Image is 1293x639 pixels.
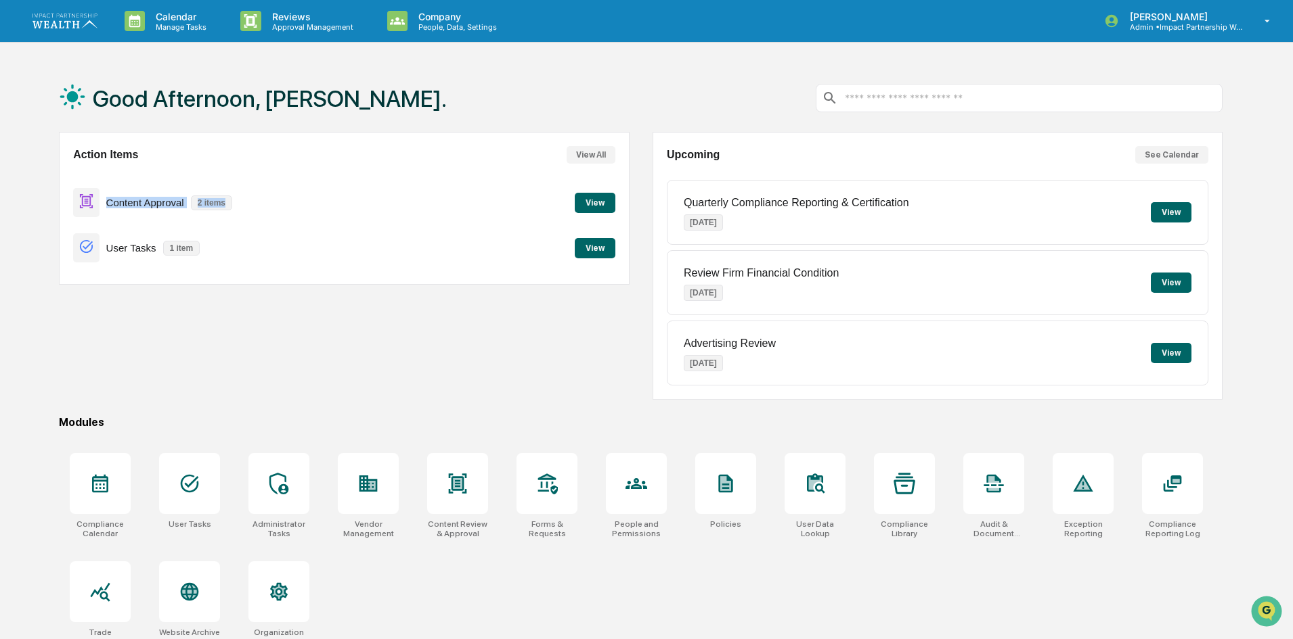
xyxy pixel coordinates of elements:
button: View All [567,146,615,164]
div: Compliance Library [874,519,935,538]
div: User Tasks [169,519,211,529]
h1: Good Afternoon, [PERSON_NAME]. [93,85,447,112]
a: 🔎Data Lookup [8,191,91,215]
p: [DATE] [684,285,723,301]
p: People, Data, Settings [408,22,504,32]
span: Data Lookup [27,196,85,210]
button: View [575,238,615,258]
img: logo [32,14,97,28]
p: 1 item [163,241,200,256]
div: Compliance Reporting Log [1142,519,1203,538]
div: 🔎 [14,197,24,208]
p: Reviews [261,11,360,22]
div: Audit & Document Logs [963,519,1024,538]
div: Policies [710,519,741,529]
span: Preclearance [27,170,87,184]
p: Approval Management [261,22,360,32]
div: Content Review & Approval [427,519,488,538]
span: Pylon [135,229,164,239]
iframe: Open customer support [1250,594,1286,631]
div: Exception Reporting [1053,519,1114,538]
button: See Calendar [1135,146,1208,164]
div: Website Archive [159,628,220,637]
h2: Upcoming [667,149,720,161]
p: Advertising Review [684,337,776,350]
p: How can we help? [14,28,246,50]
div: People and Permissions [606,519,667,538]
p: Content Approval [106,197,184,208]
div: 🗄️ [98,172,109,183]
div: Vendor Management [338,519,399,538]
button: View [1151,343,1191,363]
p: 2 items [191,195,232,210]
p: Manage Tasks [145,22,213,32]
p: [DATE] [684,214,723,231]
div: Start new chat [46,103,222,117]
div: User Data Lookup [785,519,846,538]
button: Start new chat [230,108,246,124]
a: 🖐️Preclearance [8,165,93,189]
img: 1746055101610-c473b297-6a78-478c-a979-82029cc54cd1 [14,103,38,128]
p: Calendar [145,11,213,22]
button: View [1151,202,1191,222]
a: View [575,241,615,254]
div: 🖐️ [14,172,24,183]
p: Admin • Impact Partnership Wealth [1119,22,1245,32]
div: Modules [59,416,1223,429]
p: [PERSON_NAME] [1119,11,1245,22]
p: [DATE] [684,355,723,371]
p: Company [408,11,504,22]
a: View [575,195,615,208]
button: View [1151,273,1191,293]
div: Forms & Requests [517,519,577,538]
div: Administrator Tasks [248,519,309,538]
button: View [575,193,615,213]
p: Review Firm Financial Condition [684,267,839,279]
a: 🗄️Attestations [93,165,173,189]
div: Compliance Calendar [70,519,131,538]
span: Attestations [112,170,168,184]
div: We're available if you need us! [46,117,171,128]
a: Powered byPylon [95,229,164,239]
h2: Action Items [73,149,138,161]
p: Quarterly Compliance Reporting & Certification [684,197,909,209]
p: User Tasks [106,242,156,254]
